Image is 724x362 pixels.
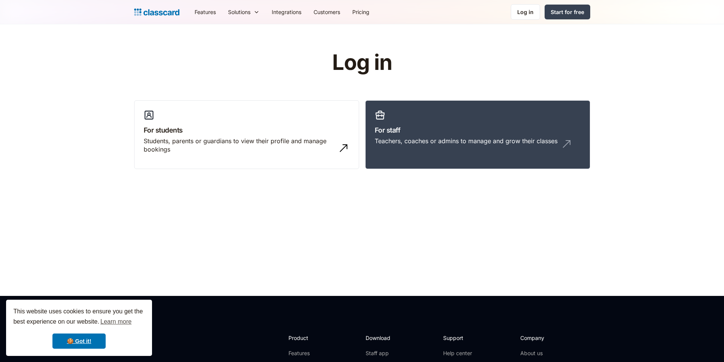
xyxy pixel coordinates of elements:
[443,349,474,357] a: Help center
[375,137,558,145] div: Teachers, coaches or admins to manage and grow their classes
[545,5,590,19] a: Start for free
[517,8,534,16] div: Log in
[366,349,397,357] a: Staff app
[366,334,397,342] h2: Download
[551,8,584,16] div: Start for free
[288,334,329,342] h2: Product
[307,3,346,21] a: Customers
[288,349,329,357] a: Features
[228,8,250,16] div: Solutions
[266,3,307,21] a: Integrations
[13,307,145,327] span: This website uses cookies to ensure you get the best experience on our website.
[520,349,571,357] a: About us
[346,3,375,21] a: Pricing
[443,334,474,342] h2: Support
[144,125,350,135] h3: For students
[241,51,483,74] h1: Log in
[52,334,106,349] a: dismiss cookie message
[134,7,179,17] a: Logo
[365,100,590,169] a: For staffTeachers, coaches or admins to manage and grow their classes
[144,137,334,154] div: Students, parents or guardians to view their profile and manage bookings
[520,334,571,342] h2: Company
[511,4,540,20] a: Log in
[222,3,266,21] div: Solutions
[99,316,133,327] a: learn more about cookies
[134,100,359,169] a: For studentsStudents, parents or guardians to view their profile and manage bookings
[189,3,222,21] a: Features
[6,300,152,356] div: cookieconsent
[375,125,581,135] h3: For staff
